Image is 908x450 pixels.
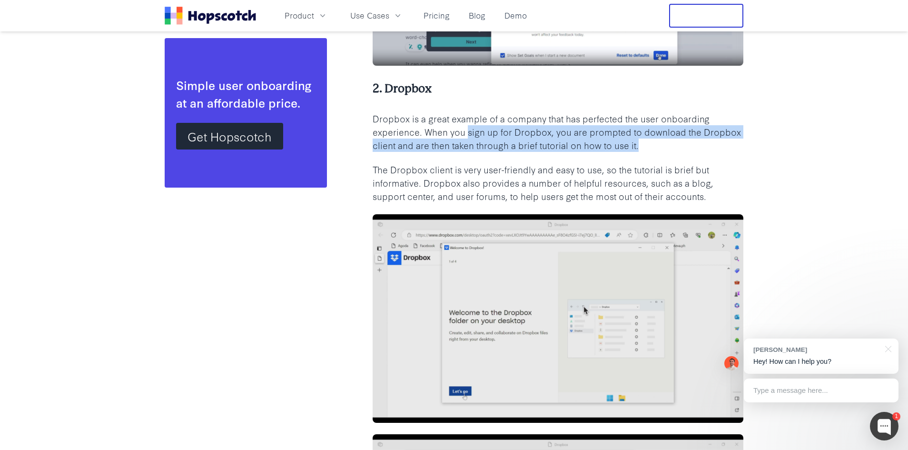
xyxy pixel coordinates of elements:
[744,379,898,402] div: Type a message here...
[350,10,389,21] span: Use Cases
[373,112,743,152] p: Dropbox is a great example of a company that has perfected the user onboarding experience. When y...
[501,8,531,23] a: Demo
[373,163,743,203] p: The Dropbox client is very user-friendly and easy to use, so the tutorial is brief but informativ...
[285,10,314,21] span: Product
[279,8,333,23] button: Product
[373,81,743,97] h4: 2. Dropbox
[165,7,256,25] a: Home
[724,356,739,370] img: Mark Spera
[669,4,743,28] button: Free Trial
[465,8,489,23] a: Blog
[176,123,283,150] a: Get Hopscotch
[176,76,316,111] div: Simple user onboarding at an affordable price.
[345,8,408,23] button: Use Cases
[753,357,889,367] p: Hey! How can I help you?
[892,412,900,420] div: 1
[373,214,743,423] img: dropbox-user-onboarding
[753,345,879,354] div: [PERSON_NAME]
[420,8,454,23] a: Pricing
